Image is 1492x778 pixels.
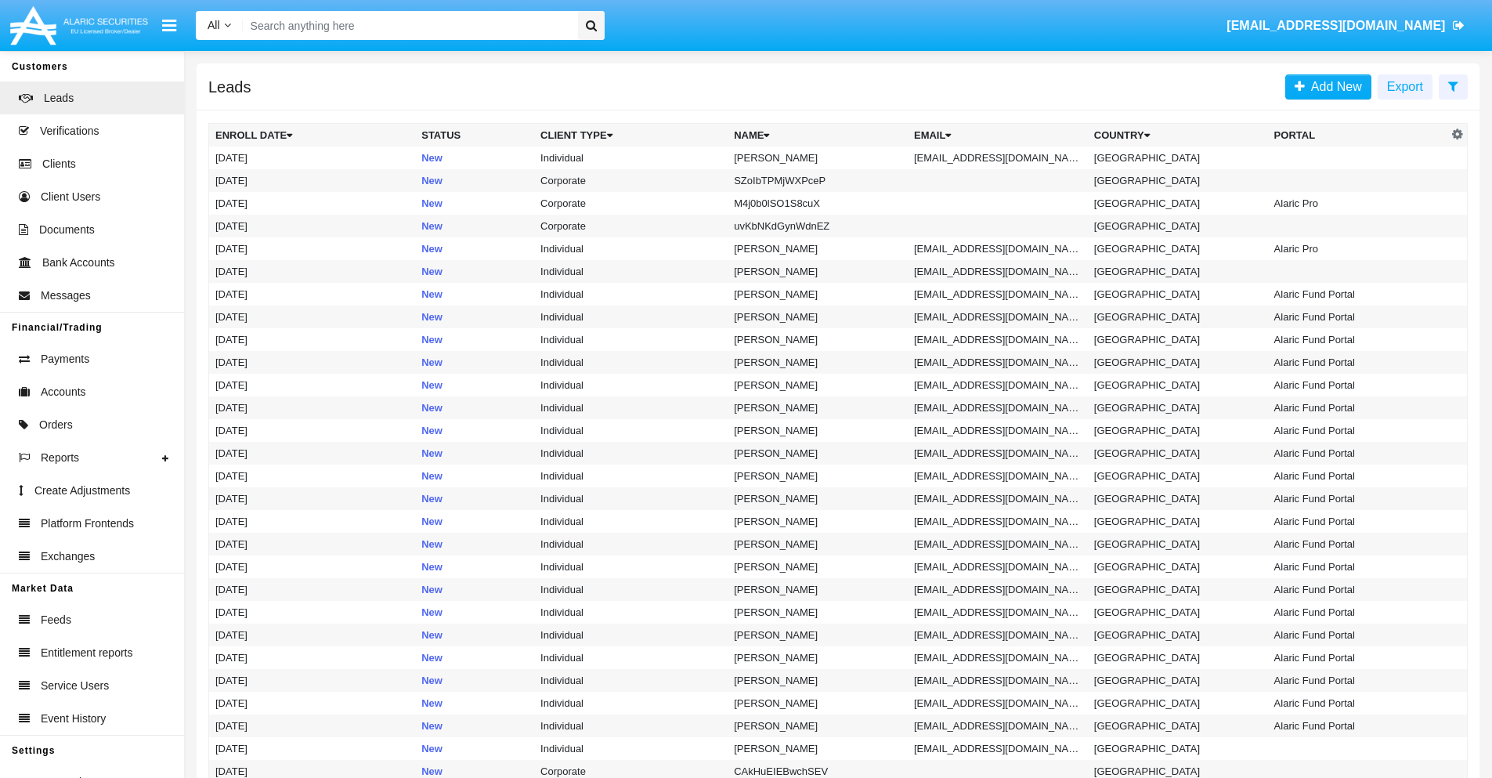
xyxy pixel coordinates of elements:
td: Individual [534,306,728,328]
td: Alaric Fund Portal [1268,283,1448,306]
td: Individual [534,442,728,465]
td: [GEOGRAPHIC_DATA] [1088,669,1268,692]
td: New [415,578,534,601]
td: [EMAIL_ADDRESS][DOMAIN_NAME] [908,328,1088,351]
td: New [415,374,534,396]
td: Individual [534,692,728,715]
td: Individual [534,555,728,578]
td: [PERSON_NAME] [728,646,908,669]
span: Feeds [41,612,71,628]
td: [EMAIL_ADDRESS][DOMAIN_NAME] [908,374,1088,396]
td: New [415,555,534,578]
td: Alaric Fund Portal [1268,306,1448,328]
td: Individual [534,601,728,624]
td: Individual [534,260,728,283]
td: Alaric Fund Portal [1268,692,1448,715]
td: [GEOGRAPHIC_DATA] [1088,555,1268,578]
td: [EMAIL_ADDRESS][DOMAIN_NAME] [908,555,1088,578]
td: Alaric Pro [1268,237,1448,260]
td: [EMAIL_ADDRESS][DOMAIN_NAME] [908,510,1088,533]
td: Individual [534,487,728,510]
span: Orders [39,417,73,433]
td: [DATE] [209,601,416,624]
span: Bank Accounts [42,255,115,271]
td: [EMAIL_ADDRESS][DOMAIN_NAME] [908,578,1088,601]
td: Individual [534,419,728,442]
td: [DATE] [209,374,416,396]
td: [GEOGRAPHIC_DATA] [1088,737,1268,760]
td: [GEOGRAPHIC_DATA] [1088,215,1268,237]
td: [DATE] [209,510,416,533]
td: Corporate [534,192,728,215]
span: Create Adjustments [34,483,130,499]
td: [GEOGRAPHIC_DATA] [1088,601,1268,624]
td: Alaric Fund Portal [1268,646,1448,669]
td: Individual [534,646,728,669]
td: New [415,692,534,715]
td: New [415,646,534,669]
th: Enroll Date [209,124,416,147]
td: [EMAIL_ADDRESS][DOMAIN_NAME] [908,419,1088,442]
input: Search [243,11,573,40]
td: [GEOGRAPHIC_DATA] [1088,465,1268,487]
span: Documents [39,222,95,238]
td: [GEOGRAPHIC_DATA] [1088,192,1268,215]
td: Alaric Fund Portal [1268,601,1448,624]
td: [PERSON_NAME] [728,487,908,510]
td: New [415,624,534,646]
td: New [415,260,534,283]
td: [EMAIL_ADDRESS][DOMAIN_NAME] [908,624,1088,646]
td: [EMAIL_ADDRESS][DOMAIN_NAME] [908,737,1088,760]
td: [EMAIL_ADDRESS][DOMAIN_NAME] [908,692,1088,715]
td: [GEOGRAPHIC_DATA] [1088,442,1268,465]
td: New [415,396,534,419]
td: [PERSON_NAME] [728,737,908,760]
td: [PERSON_NAME] [728,555,908,578]
td: [PERSON_NAME] [728,396,908,419]
td: [PERSON_NAME] [728,465,908,487]
th: Name [728,124,908,147]
td: New [415,283,534,306]
span: All [208,19,220,31]
td: [GEOGRAPHIC_DATA] [1088,374,1268,396]
td: [GEOGRAPHIC_DATA] [1088,283,1268,306]
td: Corporate [534,169,728,192]
td: [DATE] [209,419,416,442]
td: New [415,147,534,169]
span: Verifications [40,123,99,139]
th: Country [1088,124,1268,147]
td: [GEOGRAPHIC_DATA] [1088,692,1268,715]
td: Alaric Fund Portal [1268,465,1448,487]
span: Add New [1305,80,1362,93]
td: [EMAIL_ADDRESS][DOMAIN_NAME] [908,237,1088,260]
td: [DATE] [209,669,416,692]
td: [DATE] [209,715,416,737]
td: [GEOGRAPHIC_DATA] [1088,487,1268,510]
td: [DATE] [209,351,416,374]
td: [DATE] [209,442,416,465]
td: [GEOGRAPHIC_DATA] [1088,624,1268,646]
td: [GEOGRAPHIC_DATA] [1088,169,1268,192]
span: Payments [41,351,89,367]
td: [GEOGRAPHIC_DATA] [1088,533,1268,555]
td: New [415,601,534,624]
td: [PERSON_NAME] [728,260,908,283]
td: [DATE] [209,646,416,669]
td: Alaric Fund Portal [1268,510,1448,533]
td: [PERSON_NAME] [728,328,908,351]
span: Exchanges [41,548,95,565]
td: Alaric Fund Portal [1268,442,1448,465]
td: [PERSON_NAME] [728,237,908,260]
td: New [415,215,534,237]
td: New [415,533,534,555]
td: [GEOGRAPHIC_DATA] [1088,510,1268,533]
td: [DATE] [209,237,416,260]
td: New [415,306,534,328]
td: [GEOGRAPHIC_DATA] [1088,351,1268,374]
td: [DATE] [209,328,416,351]
td: [EMAIL_ADDRESS][DOMAIN_NAME] [908,646,1088,669]
td: [GEOGRAPHIC_DATA] [1088,260,1268,283]
td: New [415,510,534,533]
td: [DATE] [209,555,416,578]
td: [GEOGRAPHIC_DATA] [1088,328,1268,351]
